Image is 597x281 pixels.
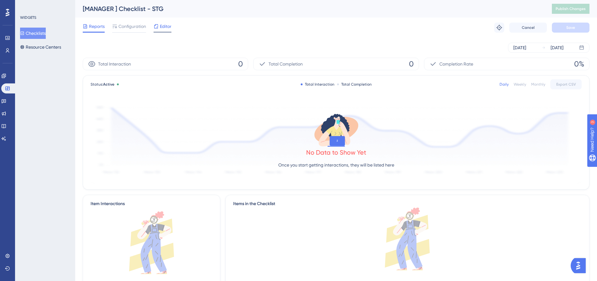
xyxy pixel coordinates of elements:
span: Reports [89,23,105,30]
span: 0% [574,59,584,69]
span: Cancel [522,25,535,30]
span: Publish Changes [556,6,586,11]
div: WIDGETS [20,15,36,20]
div: Item Interactions [91,200,125,208]
button: Publish Changes [552,4,589,14]
div: [DATE] [551,44,563,51]
div: [DATE] [513,44,526,51]
span: Configuration [118,23,146,30]
div: [MANAGER ] Checklist - STG [83,4,536,13]
div: Weekly [514,82,526,87]
iframe: UserGuiding AI Assistant Launcher [571,256,589,275]
button: Save [552,23,589,33]
button: Checklists [20,28,46,39]
div: 3 [44,3,45,8]
div: Daily [500,82,509,87]
span: 0 [238,59,243,69]
div: Items in the Checklist [233,200,582,208]
button: Export CSV [550,79,582,89]
span: Active [103,82,114,87]
span: Export CSV [556,82,576,87]
span: Completion Rate [439,60,473,68]
p: Once you start getting interactions, they will be listed here [278,161,394,169]
button: Resource Centers [20,41,61,53]
div: No Data to Show Yet [306,148,366,157]
span: Editor [160,23,171,30]
button: Cancel [509,23,547,33]
span: 0 [409,59,414,69]
div: Total Interaction [301,82,334,87]
span: Save [566,25,575,30]
div: Monthly [531,82,545,87]
span: Total Completion [269,60,303,68]
span: Total Interaction [98,60,131,68]
span: Status: [91,82,114,87]
div: Total Completion [337,82,372,87]
span: Need Help? [15,2,39,9]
